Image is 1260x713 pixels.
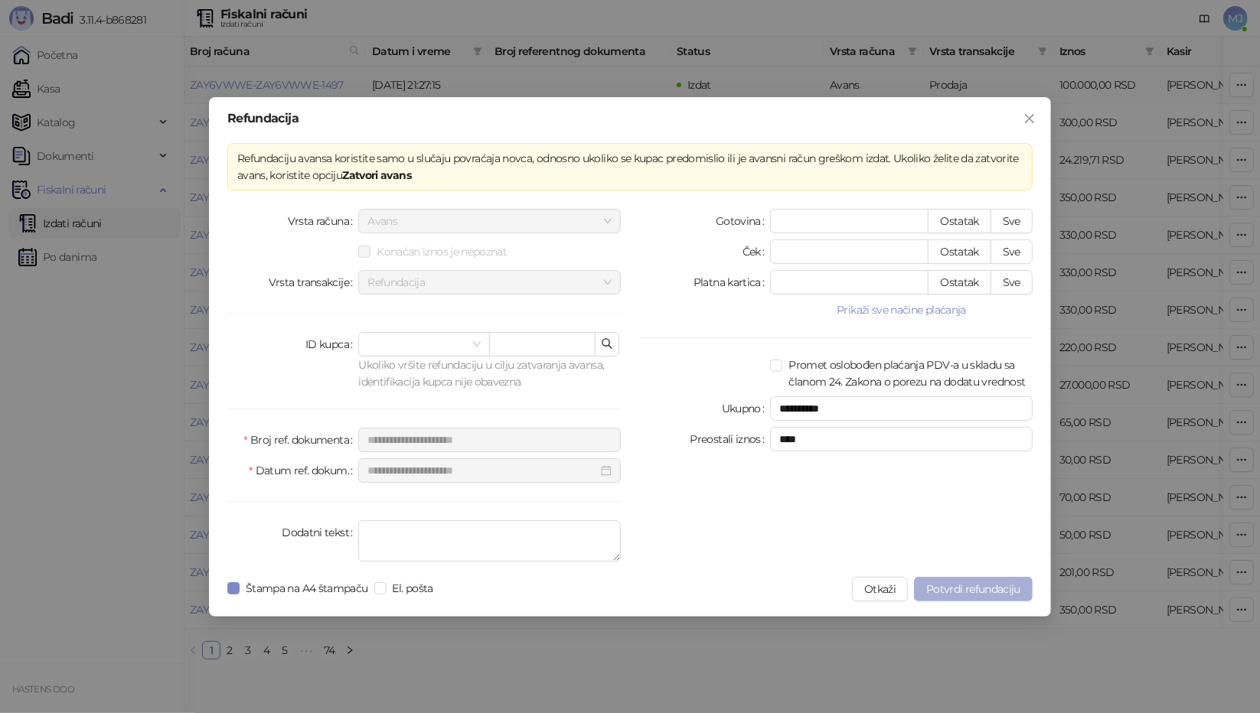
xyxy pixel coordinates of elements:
button: Ostatak [928,209,991,233]
button: Ostatak [928,239,991,264]
label: Vrsta transakcije [269,270,359,295]
button: Prikaži sve načine plaćanja [770,301,1033,319]
span: Promet oslobođen plaćanja PDV-a u skladu sa članom 24. Zakona o porezu na dodatu vrednost [782,356,1033,390]
strong: Zatvori avans [342,168,411,182]
input: Broj ref. dokumenta [358,428,621,452]
textarea: Dodatni tekst [358,520,621,562]
label: Platna kartica [694,270,770,295]
button: Close [1017,106,1042,131]
button: Sve [991,270,1033,295]
label: Preostali iznos [690,427,771,451]
label: Gotovina [716,209,770,233]
button: Sve [991,209,1033,233]
label: Ček [743,239,770,264]
span: close [1023,112,1036,125]
button: Potvrdi refundaciju [914,577,1033,601]
div: Refundaciju avansa koristite samo u slučaju povraćaja novca, odnosno ukoliko se kupac predomislio... [237,150,1023,184]
div: Ukoliko vršite refundaciju u cilju zatvaranja avansa, identifikacija kupca nije obavezna [358,356,621,390]
label: Ukupno [722,396,771,421]
input: Datum ref. dokum. [367,462,598,479]
span: Konačan iznos je nepoznat [370,243,513,260]
label: Vrsta računa [288,209,359,233]
span: Refundacija [367,271,612,294]
span: El. pošta [387,580,439,597]
span: Zatvori [1017,112,1042,125]
button: Ostatak [928,270,991,295]
span: Potvrdi refundaciju [926,582,1020,596]
div: Refundacija [227,112,1033,125]
label: ID kupca [305,332,358,356]
button: Sve [991,239,1033,264]
button: Otkaži [852,577,908,601]
label: Broj ref. dokumenta [243,428,358,452]
span: Štampa na A4 štampaču [240,580,374,597]
label: Datum ref. dokum. [249,458,358,483]
label: Dodatni tekst [282,520,358,545]
span: Avans [367,210,612,233]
